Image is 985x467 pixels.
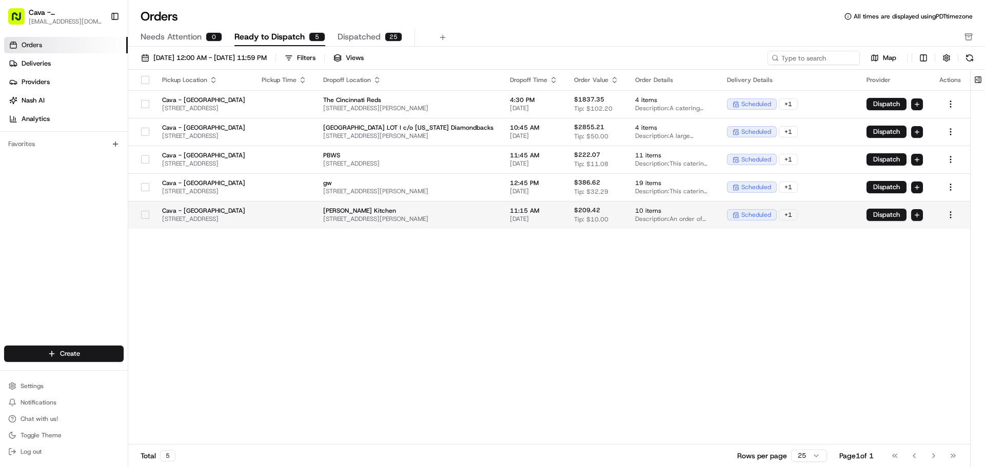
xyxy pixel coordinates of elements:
[510,151,558,159] span: 11:45 AM
[510,104,558,112] span: [DATE]
[385,32,402,42] div: 25
[174,101,187,113] button: Start new chat
[21,201,78,212] span: Knowledge Base
[32,159,109,167] span: Wisdom [PERSON_NAME]
[4,74,128,90] a: Providers
[4,395,124,410] button: Notifications
[141,450,175,461] div: Total
[635,187,711,195] span: Description: This catering order includes a variety of pita packs with different protein options ...
[510,187,558,195] span: [DATE]
[159,131,187,144] button: See all
[510,76,558,84] div: Dropoff Time
[323,124,494,132] span: [GEOGRAPHIC_DATA] LOT I c/o [US_STATE] Diamondbacks
[939,76,962,84] div: Actions
[323,215,494,223] span: [STREET_ADDRESS][PERSON_NAME]
[22,98,40,116] img: 8571987876998_91fb9ceb93ad5c398215_72.jpg
[4,412,124,426] button: Chat with us!
[329,51,368,65] button: Views
[309,32,325,42] div: 5
[510,207,558,215] span: 11:15 AM
[10,133,69,141] div: Past conversations
[4,136,124,152] div: Favorites
[767,51,860,65] input: Type to search
[97,201,165,212] span: API Documentation
[854,12,973,21] span: All times are displayed using PDT timezone
[29,7,102,17] button: Cava - [GEOGRAPHIC_DATA]
[323,159,494,168] span: [STREET_ADDRESS]
[83,197,169,216] a: 💻API Documentation
[4,37,128,53] a: Orders
[206,32,222,42] div: 0
[574,151,600,159] span: $222.07
[10,98,29,116] img: 1736555255976-a54dd68f-1ca7-489b-9aae-adbdc363a1c4
[574,95,604,104] span: $1837.35
[866,76,923,84] div: Provider
[635,159,711,168] span: Description: This catering order includes Falafel Crunch Bowls, Chicken + Rice, and Steak + Haris...
[883,53,896,63] span: Map
[635,132,711,140] span: Description: A large catering order for 55 people, featuring multiple Group Bowl Bars with grille...
[866,153,907,166] button: Dispatch
[162,187,245,195] span: [STREET_ADDRESS]
[6,197,83,216] a: 📗Knowledge Base
[741,100,771,108] span: scheduled
[29,17,102,26] span: [EMAIL_ADDRESS][DOMAIN_NAME]
[72,226,124,234] a: Powered byPylon
[10,149,27,169] img: Wisdom Oko
[338,31,381,43] span: Dispatched
[21,382,44,390] span: Settings
[866,181,907,193] button: Dispatch
[779,154,798,165] div: + 1
[162,151,245,159] span: Cava - [GEOGRAPHIC_DATA]
[574,132,608,140] span: Tip: $50.00
[323,132,494,140] span: [STREET_ADDRESS][PERSON_NAME]
[574,188,608,196] span: Tip: $32.29
[323,96,494,104] span: The Cincinnati Reds
[22,77,50,87] span: Providers
[22,96,45,105] span: Nash AI
[21,159,29,168] img: 1736555255976-a54dd68f-1ca7-489b-9aae-adbdc363a1c4
[635,151,711,159] span: 11 items
[323,187,494,195] span: [STREET_ADDRESS][PERSON_NAME]
[866,209,907,221] button: Dispatch
[21,448,42,456] span: Log out
[741,211,771,219] span: scheduled
[141,31,202,43] span: Needs Attention
[635,124,711,132] span: 4 items
[27,66,169,77] input: Clear
[741,155,771,164] span: scheduled
[162,76,245,84] div: Pickup Location
[741,128,771,136] span: scheduled
[323,76,494,84] div: Dropoff Location
[21,415,58,423] span: Chat with us!
[162,104,245,112] span: [STREET_ADDRESS]
[779,181,798,193] div: + 1
[262,76,307,84] div: Pickup Time
[10,10,31,31] img: Nash
[323,179,494,187] span: gw
[141,8,178,25] h1: Orders
[741,183,771,191] span: scheduled
[864,52,903,64] button: Map
[162,159,245,168] span: [STREET_ADDRESS]
[162,179,245,187] span: Cava - [GEOGRAPHIC_DATA]
[635,76,711,84] div: Order Details
[574,123,604,131] span: $2855.21
[323,104,494,112] span: [STREET_ADDRESS][PERSON_NAME]
[635,96,711,104] span: 4 items
[4,55,128,72] a: Deliveries
[779,98,798,110] div: + 1
[962,51,977,65] button: Refresh
[779,126,798,137] div: + 1
[60,349,80,358] span: Create
[162,96,245,104] span: Cava - [GEOGRAPHIC_DATA]
[866,98,907,110] button: Dispatch
[635,215,711,223] span: Description: An order of various pita packs including Garlic Chicken, Steak + Feta, Greek Chicken...
[136,51,271,65] button: [DATE] 12:00 AM - [DATE] 11:59 PM
[574,105,613,113] span: Tip: $102.20
[102,227,124,234] span: Pylon
[635,207,711,215] span: 10 items
[866,126,907,138] button: Dispatch
[4,428,124,442] button: Toggle Theme
[510,215,558,223] span: [DATE]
